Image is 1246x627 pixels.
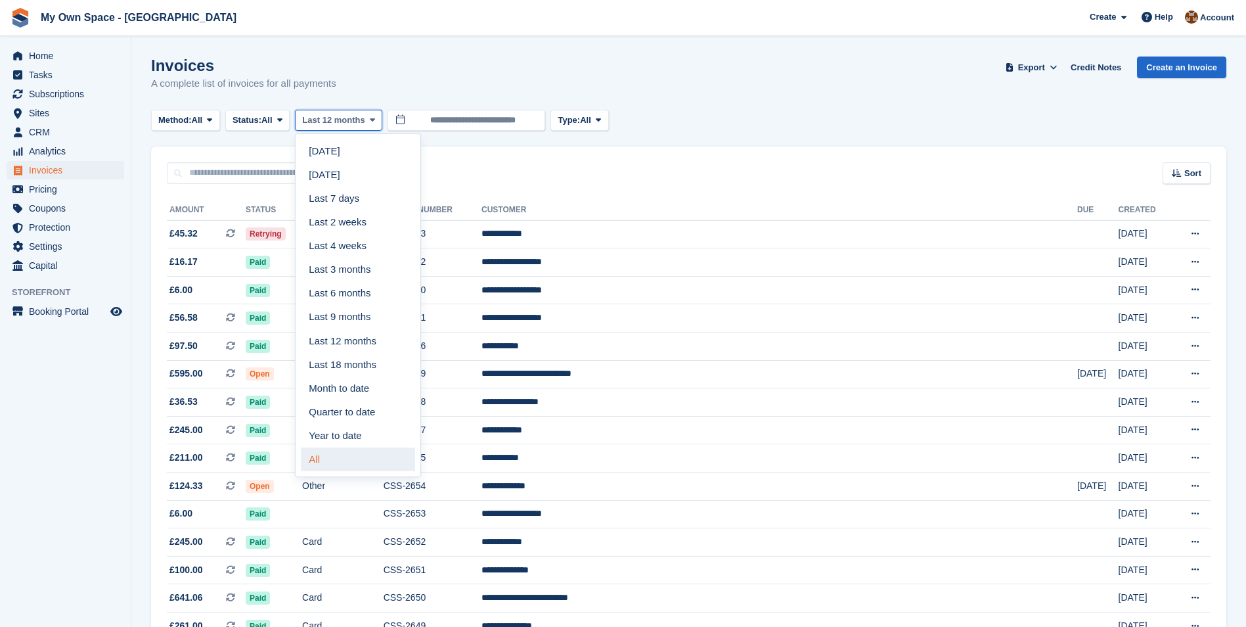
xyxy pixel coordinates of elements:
span: All [192,114,203,127]
a: Last 7 days [301,187,415,210]
span: Storefront [12,286,131,299]
a: Credit Notes [1065,57,1126,78]
th: Created [1119,200,1172,221]
a: [DATE] [301,139,415,163]
a: menu [7,180,124,198]
span: Retrying [246,227,286,241]
span: Method: [158,114,192,127]
a: Last 12 months [301,329,415,353]
span: Export [1018,61,1045,74]
td: [DATE] [1119,388,1172,417]
h1: Invoices [151,57,336,74]
span: £16.17 [169,255,198,269]
a: All [301,448,415,471]
span: Home [29,47,108,65]
span: Paid [246,424,270,437]
span: Paid [246,340,270,353]
a: Last 4 weeks [301,234,415,258]
td: Other [302,473,384,501]
th: Customer [481,200,1077,221]
td: [DATE] [1119,416,1172,444]
a: Quarter to date [301,400,415,424]
td: CSS-2660 [384,276,481,304]
span: Paid [246,452,270,465]
span: Paid [246,284,270,297]
span: Sort [1184,167,1201,180]
a: My Own Space - [GEOGRAPHIC_DATA] [35,7,242,28]
td: [DATE] [1119,360,1172,388]
span: Pricing [29,180,108,198]
a: menu [7,237,124,256]
a: Last 3 months [301,258,415,281]
button: Method: All [151,110,220,131]
span: Paid [246,256,270,269]
span: Last 12 months [302,114,365,127]
span: £6.00 [169,507,192,521]
td: [DATE] [1119,444,1172,473]
td: CSS-2662 [384,248,481,277]
span: £45.32 [169,227,198,241]
button: Type: All [550,110,608,131]
span: Capital [29,256,108,275]
a: menu [7,66,124,84]
span: Coupons [29,199,108,218]
a: [DATE] [301,163,415,187]
span: Invoices [29,161,108,179]
span: £124.33 [169,479,203,493]
td: CSS-2653 [384,500,481,528]
th: Amount [167,200,246,221]
span: Paid [246,564,270,577]
td: CSS-2661 [384,304,481,333]
a: Last 6 months [301,282,415,306]
span: Paid [246,536,270,549]
td: [DATE] [1119,473,1172,501]
td: [DATE] [1077,360,1119,388]
p: A complete list of invoices for all payments [151,76,336,91]
a: menu [7,85,124,103]
button: Export [1002,57,1060,78]
td: CSS-2651 [384,556,481,584]
span: Create [1090,11,1116,24]
span: £595.00 [169,367,203,381]
td: CSS-2655 [384,444,481,473]
td: CSS-2650 [384,584,481,613]
span: £211.00 [169,451,203,465]
th: Status [246,200,302,221]
span: Tasks [29,66,108,84]
span: £641.06 [169,591,203,605]
td: CSS-2663 [384,220,481,248]
td: [DATE] [1119,248,1172,277]
th: Invoice Number [384,200,481,221]
td: Card [302,556,384,584]
td: [DATE] [1119,500,1172,528]
span: Paid [246,396,270,409]
td: CSS-2654 [384,473,481,501]
span: Open [246,480,274,493]
span: Analytics [29,142,108,160]
span: Status: [233,114,261,127]
a: Preview store [108,304,124,319]
span: £6.00 [169,283,192,297]
span: £56.58 [169,311,198,325]
td: CSS-2652 [384,528,481,557]
td: CSS-2656 [384,333,481,361]
a: menu [7,199,124,218]
span: Booking Portal [29,302,108,321]
span: £36.53 [169,395,198,409]
th: Due [1077,200,1119,221]
td: [DATE] [1119,276,1172,304]
a: menu [7,161,124,179]
td: [DATE] [1119,304,1172,333]
a: Create an Invoice [1137,57,1226,78]
a: menu [7,123,124,141]
td: [DATE] [1077,473,1119,501]
span: Settings [29,237,108,256]
a: menu [7,302,124,321]
td: [DATE] [1119,528,1172,557]
span: Help [1155,11,1173,24]
td: CSS-2658 [384,388,481,417]
span: Paid [246,592,270,605]
a: Last 9 months [301,306,415,329]
span: Paid [246,312,270,325]
span: £100.00 [169,563,203,577]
